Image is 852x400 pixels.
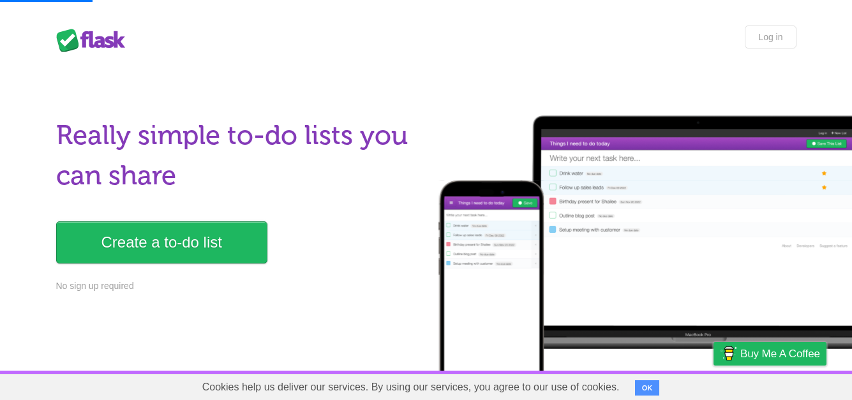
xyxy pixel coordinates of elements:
[635,380,660,396] button: OK
[745,26,796,48] a: Log in
[190,374,632,400] span: Cookies help us deliver our services. By using our services, you agree to our use of cookies.
[56,279,419,293] p: No sign up required
[714,342,826,366] a: Buy me a coffee
[56,221,267,263] a: Create a to-do list
[56,115,419,196] h1: Really simple to-do lists you can share
[56,29,133,52] div: Flask Lists
[720,343,737,364] img: Buy me a coffee
[740,343,820,365] span: Buy me a coffee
